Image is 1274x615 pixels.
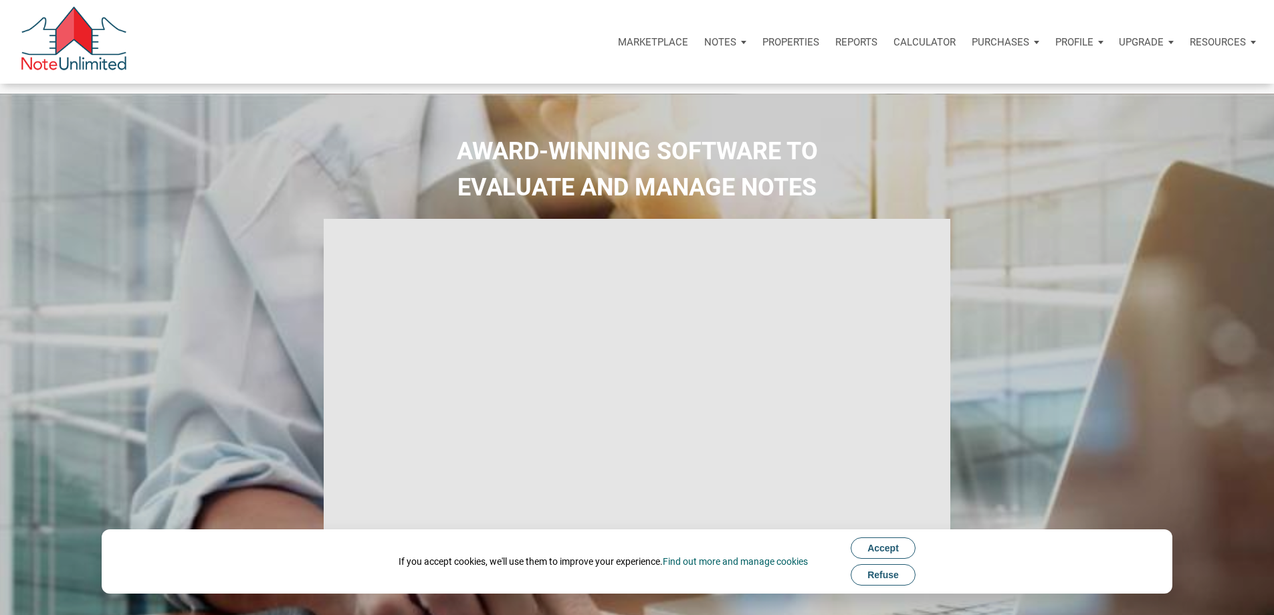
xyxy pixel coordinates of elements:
[851,564,916,586] button: Refuse
[851,537,916,559] button: Accept
[399,555,808,568] div: If you accept cookies, we'll use them to improve your experience.
[663,556,808,567] a: Find out more and manage cookies
[867,543,899,553] span: Accept
[867,569,899,580] span: Refuse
